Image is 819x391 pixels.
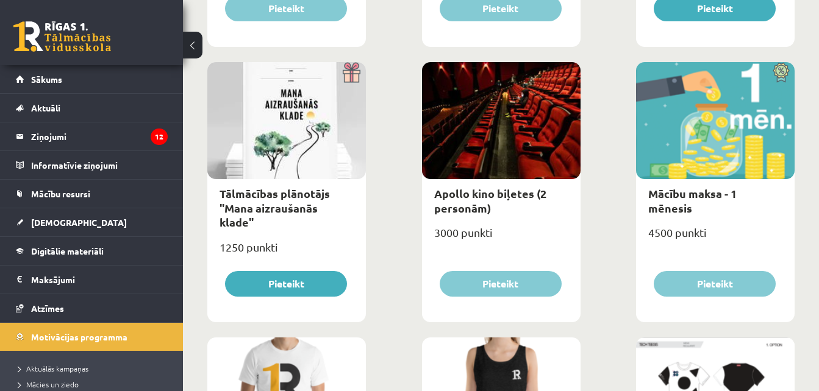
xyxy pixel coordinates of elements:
[31,102,60,113] span: Aktuāli
[207,237,366,267] div: 1250 punkti
[18,379,171,390] a: Mācies un ziedo
[16,65,168,93] a: Sākums
[440,271,562,297] button: Pieteikt
[16,323,168,351] a: Motivācijas programma
[16,122,168,150] a: Ziņojumi12
[18,379,79,389] span: Mācies un ziedo
[18,363,171,374] a: Aktuālās kampaņas
[16,180,168,208] a: Mācību resursi
[31,303,64,314] span: Atzīmes
[151,129,168,145] i: 12
[225,271,347,297] button: Pieteikt
[31,245,104,256] span: Digitālie materiāli
[31,217,127,228] span: [DEMOGRAPHIC_DATA]
[16,237,168,265] a: Digitālie materiāli
[31,188,90,199] span: Mācību resursi
[767,62,795,83] img: Atlaide
[31,151,168,179] legend: Informatīvie ziņojumi
[636,222,795,253] div: 4500 punkti
[654,271,776,297] button: Pieteikt
[16,151,168,179] a: Informatīvie ziņojumi
[648,186,737,214] a: Mācību maksa - 1 mēnesis
[422,222,581,253] div: 3000 punkti
[13,21,111,52] a: Rīgas 1. Tālmācības vidusskola
[16,208,168,236] a: [DEMOGRAPHIC_DATA]
[220,186,330,229] a: Tālmācības plānotājs "Mana aizraušanās klade"
[31,266,168,294] legend: Maksājumi
[16,94,168,122] a: Aktuāli
[16,294,168,322] a: Atzīmes
[31,122,168,150] legend: Ziņojumi
[31,74,62,85] span: Sākums
[16,266,168,294] a: Maksājumi
[31,331,127,342] span: Motivācijas programma
[434,186,546,214] a: Apollo kino biļetes (2 personām)
[338,62,366,83] img: Dāvana ar pārsteigumu
[18,364,88,373] span: Aktuālās kampaņas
